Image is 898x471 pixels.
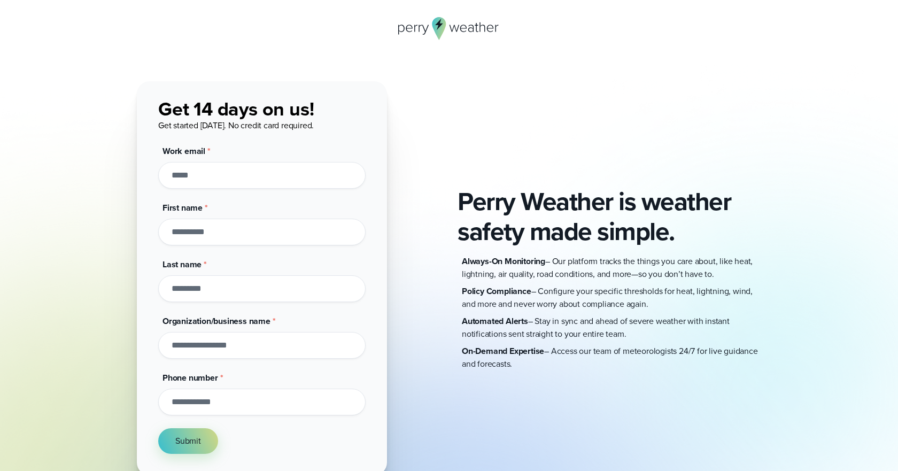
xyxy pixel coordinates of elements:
span: Get 14 days on us! [158,95,314,123]
strong: Policy Compliance [462,285,531,297]
strong: Always-On Monitoring [462,255,545,267]
p: – Access our team of meteorologists 24/7 for live guidance and forecasts. [462,345,761,370]
span: Organization/business name [162,315,270,327]
span: Phone number [162,372,218,384]
strong: Automated Alerts [462,315,528,327]
p: – Configure your specific thresholds for heat, lightning, wind, and more and never worry about co... [462,285,761,311]
button: Submit [158,428,218,454]
span: First name [162,202,203,214]
span: Work email [162,145,205,157]
h2: Perry Weather is weather safety made simple. [458,187,761,246]
span: Submit [175,435,201,447]
span: Get started [DATE]. No credit card required. [158,119,314,132]
span: Last name [162,258,202,271]
strong: On-Demand Expertise [462,345,544,357]
p: – Our platform tracks the things you care about, like heat, lightning, air quality, road conditio... [462,255,761,281]
p: – Stay in sync and ahead of severe weather with instant notifications sent straight to your entir... [462,315,761,341]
